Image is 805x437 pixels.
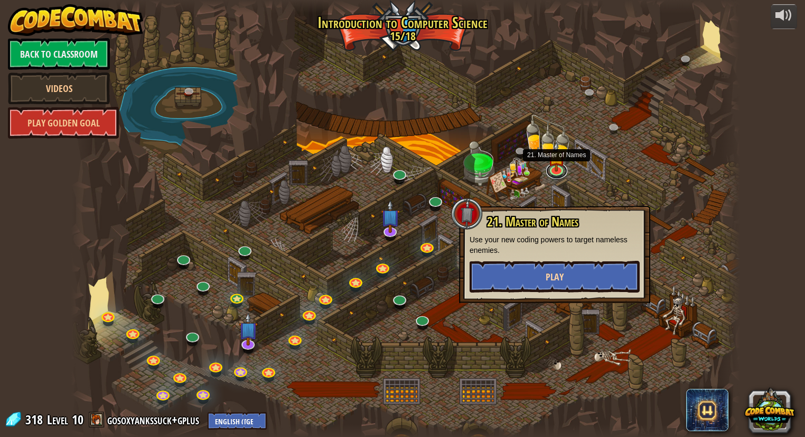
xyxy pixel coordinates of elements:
[8,72,110,104] a: Videos
[381,200,400,233] img: level-banner-unstarted-subscriber.png
[771,4,797,29] button: Adjust volume
[25,411,46,428] span: 318
[8,107,119,139] a: Play Golden Goal
[8,38,110,70] a: Back to Classroom
[487,213,578,231] span: 21. Master of Names
[546,270,564,284] span: Play
[548,142,566,171] img: level-banner-started.png
[8,4,143,36] img: CodeCombat - Learn how to code by playing a game
[470,234,640,256] p: Use your new coding powers to target nameless enemies.
[107,411,202,428] a: gosoxyankssuck+gplus
[72,411,83,428] span: 10
[470,261,640,293] button: Play
[239,313,258,345] img: level-banner-unstarted-subscriber.png
[47,411,68,429] span: Level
